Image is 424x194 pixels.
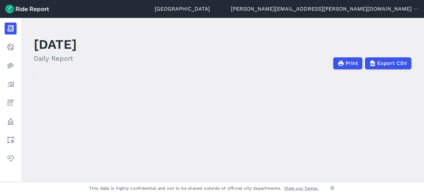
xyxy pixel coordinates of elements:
[5,5,49,13] img: Ride Report
[345,59,358,67] span: Print
[284,185,319,191] a: View our Terms.
[5,115,17,127] a: Policy
[5,134,17,146] a: Areas
[5,78,17,90] a: Analyze
[34,35,77,53] h1: [DATE]
[5,23,17,34] a: Report
[5,41,17,53] a: Realtime
[377,59,407,67] span: Export CSV
[5,60,17,72] a: Heatmaps
[365,57,411,69] button: Export CSV
[333,57,362,69] button: Print
[155,5,210,13] a: [GEOGRAPHIC_DATA]
[231,5,419,13] button: [PERSON_NAME][EMAIL_ADDRESS][PERSON_NAME][DOMAIN_NAME]
[5,153,17,164] a: Health
[5,97,17,109] a: Fees
[34,53,77,63] h2: Daily Report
